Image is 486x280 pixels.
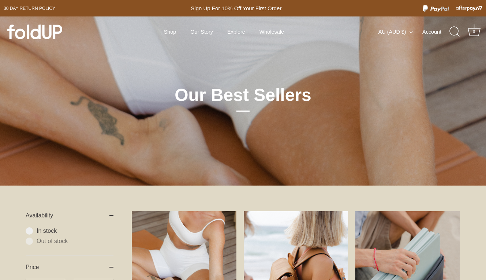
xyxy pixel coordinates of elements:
a: foldUP [7,25,77,39]
button: AU (AUD $) [378,29,421,35]
a: 30 day Return policy [4,4,55,13]
a: Cart [466,24,482,40]
a: Search [447,24,463,40]
a: Shop [158,25,183,39]
img: foldUP [7,25,62,39]
a: Our Story [184,25,219,39]
h1: Our Best Sellers [113,84,373,112]
span: Out of stock [37,238,113,245]
summary: Price [26,255,113,279]
a: Account [422,27,449,36]
a: Explore [221,25,251,39]
summary: Availability [26,204,113,227]
div: 0 [470,28,478,36]
span: In stock [37,227,113,235]
div: Primary navigation [146,25,302,39]
a: Wholesale [253,25,290,39]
